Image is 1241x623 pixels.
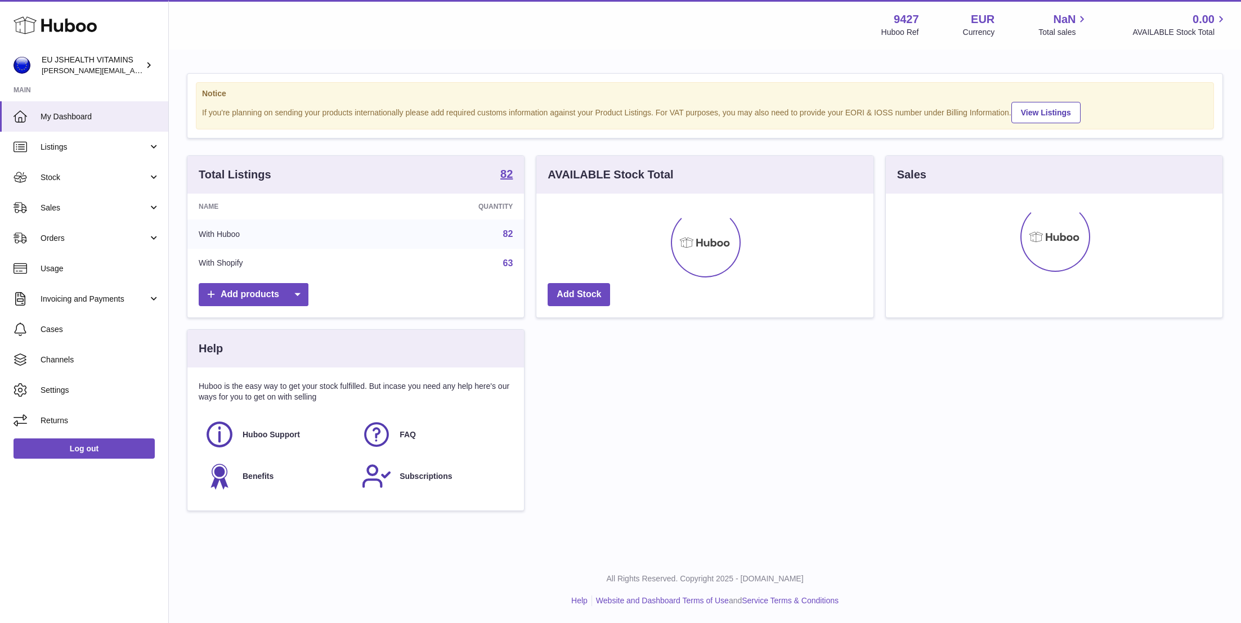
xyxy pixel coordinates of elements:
[199,283,308,306] a: Add products
[881,27,919,38] div: Huboo Ref
[592,595,839,606] li: and
[199,167,271,182] h3: Total Listings
[41,355,160,365] span: Channels
[42,55,143,76] div: EU JSHEALTH VITAMINS
[41,263,160,274] span: Usage
[187,249,369,278] td: With Shopify
[571,596,588,605] a: Help
[41,415,160,426] span: Returns
[14,57,30,74] img: laura@jessicasepel.com
[400,429,416,440] span: FAQ
[400,471,452,482] span: Subscriptions
[500,168,513,182] a: 82
[41,324,160,335] span: Cases
[500,168,513,180] strong: 82
[971,12,994,27] strong: EUR
[14,438,155,459] a: Log out
[361,419,507,450] a: FAQ
[204,419,350,450] a: Huboo Support
[199,341,223,356] h3: Help
[1038,12,1088,38] a: NaN Total sales
[894,12,919,27] strong: 9427
[202,88,1208,99] strong: Notice
[963,27,995,38] div: Currency
[243,471,274,482] span: Benefits
[1011,102,1081,123] a: View Listings
[204,461,350,491] a: Benefits
[202,100,1208,123] div: If you're planning on sending your products internationally please add required customs informati...
[42,66,226,75] span: [PERSON_NAME][EMAIL_ADDRESS][DOMAIN_NAME]
[503,258,513,268] a: 63
[41,203,148,213] span: Sales
[41,233,148,244] span: Orders
[361,461,507,491] a: Subscriptions
[41,385,160,396] span: Settings
[187,219,369,249] td: With Huboo
[1038,27,1088,38] span: Total sales
[199,381,513,402] p: Huboo is the easy way to get your stock fulfilled. But incase you need any help here's our ways f...
[742,596,839,605] a: Service Terms & Conditions
[41,111,160,122] span: My Dashboard
[243,429,300,440] span: Huboo Support
[1193,12,1215,27] span: 0.00
[548,167,673,182] h3: AVAILABLE Stock Total
[187,194,369,219] th: Name
[503,229,513,239] a: 82
[1132,12,1227,38] a: 0.00 AVAILABLE Stock Total
[897,167,926,182] h3: Sales
[1132,27,1227,38] span: AVAILABLE Stock Total
[41,142,148,153] span: Listings
[1053,12,1076,27] span: NaN
[178,573,1232,584] p: All Rights Reserved. Copyright 2025 - [DOMAIN_NAME]
[369,194,525,219] th: Quantity
[41,294,148,304] span: Invoicing and Payments
[548,283,610,306] a: Add Stock
[41,172,148,183] span: Stock
[596,596,729,605] a: Website and Dashboard Terms of Use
